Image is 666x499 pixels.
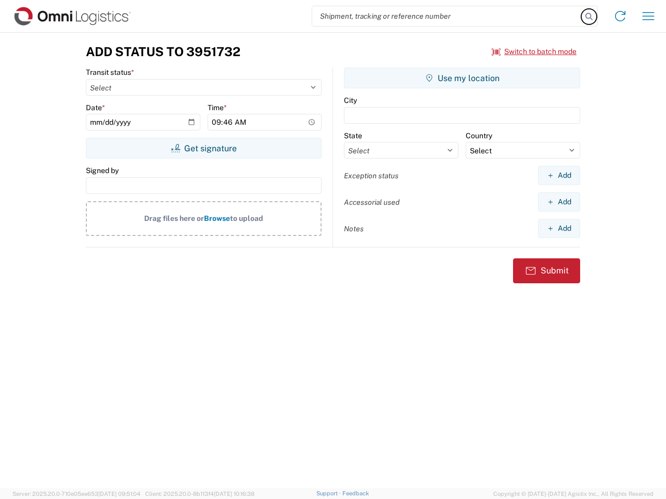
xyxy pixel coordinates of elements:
[86,68,134,77] label: Transit status
[204,214,230,222] span: Browse
[86,138,322,159] button: Get signature
[344,96,357,105] label: City
[342,490,369,496] a: Feedback
[538,192,580,212] button: Add
[466,131,492,140] label: Country
[538,219,580,238] button: Add
[86,103,105,112] label: Date
[98,491,140,497] span: [DATE] 09:51:04
[208,103,227,112] label: Time
[344,68,580,88] button: Use my location
[538,166,580,185] button: Add
[513,258,580,283] button: Submit
[316,490,342,496] a: Support
[344,224,364,233] label: Notes
[145,491,254,497] span: Client: 2025.20.0-8b113f4
[86,166,119,175] label: Signed by
[86,44,240,59] h3: Add Status to 3951732
[492,43,577,60] button: Switch to batch mode
[230,214,263,222] span: to upload
[344,171,399,180] label: Exception status
[144,214,204,222] span: Drag files here or
[344,198,400,207] label: Accessorial used
[493,489,654,498] span: Copyright © [DATE]-[DATE] Agistix Inc., All Rights Reserved
[12,491,140,497] span: Server: 2025.20.0-710e05ee653
[344,131,362,140] label: State
[312,6,582,26] input: Shipment, tracking or reference number
[214,491,254,497] span: [DATE] 10:16:38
